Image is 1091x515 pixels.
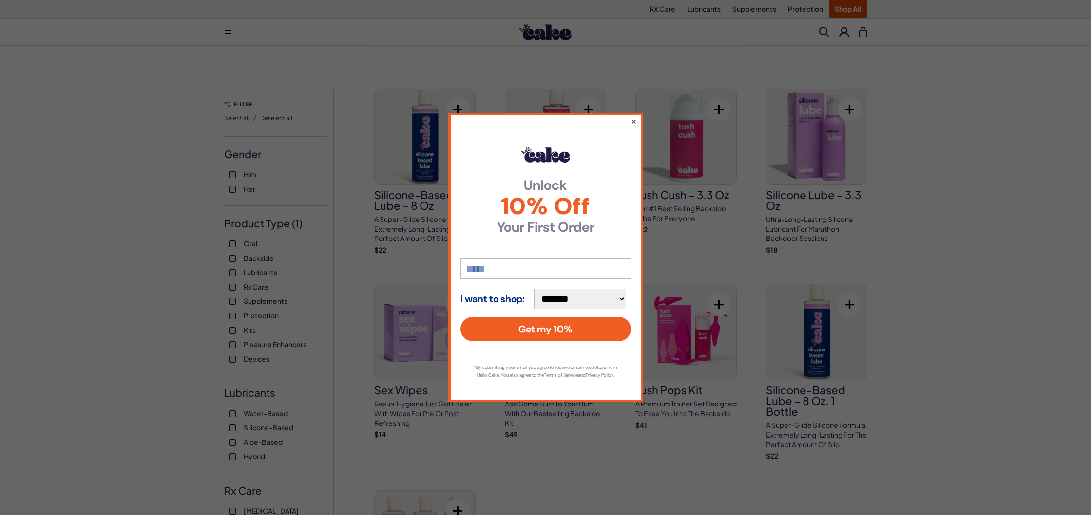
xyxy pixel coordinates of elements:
[630,115,636,127] button: ×
[586,372,613,378] a: Privacy Policy
[460,221,631,234] strong: Your First Order
[521,147,570,163] img: Hello Cake
[470,364,621,379] p: *By submitting your email you agree to receive email newsletters from Hello Cake. You also agree ...
[460,195,631,218] span: 10% Off
[460,179,631,192] strong: Unlock
[460,294,525,304] strong: I want to shop:
[460,317,631,341] button: Get my 10%
[544,372,578,378] a: Terms of Service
